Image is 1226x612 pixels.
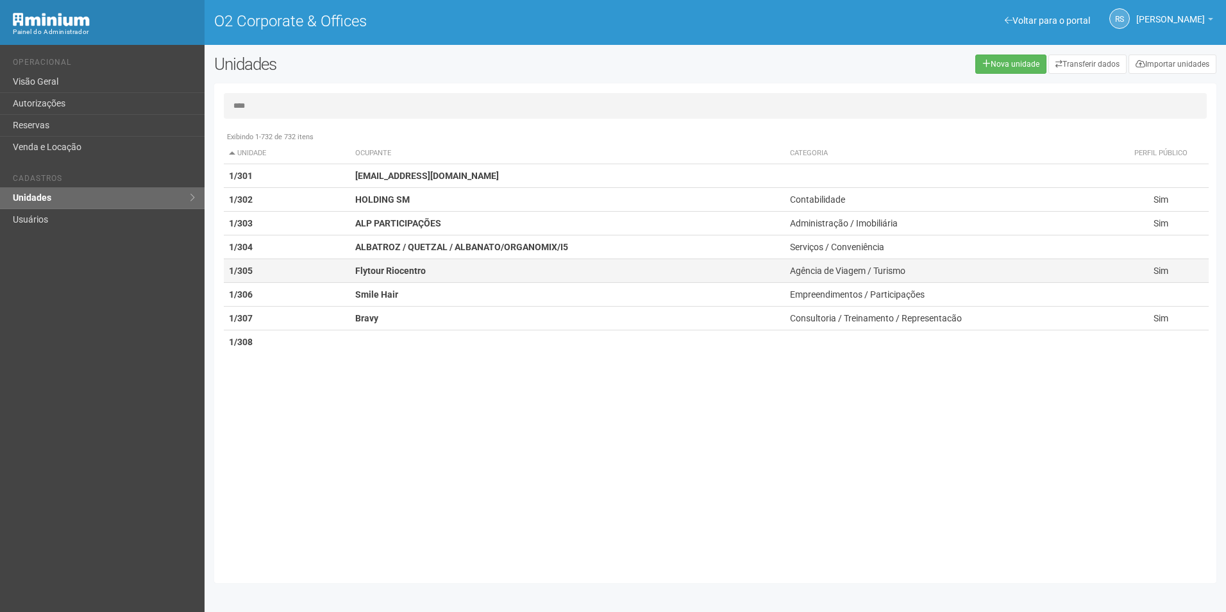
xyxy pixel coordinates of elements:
[229,313,253,323] strong: 1/307
[1005,15,1090,26] a: Voltar para o portal
[975,55,1046,74] a: Nova unidade
[355,289,398,300] strong: Smile Hair
[1154,218,1168,228] span: Sim
[229,194,253,205] strong: 1/302
[785,235,1113,259] td: Serviços / Conveniência
[229,218,253,228] strong: 1/303
[1136,2,1205,24] span: Rayssa Soares Ribeiro
[785,212,1113,235] td: Administração / Imobiliária
[355,194,410,205] strong: HOLDING SM
[785,307,1113,330] td: Consultoria / Treinamento / Representacão
[785,143,1113,164] th: Categoria: activate to sort column ascending
[355,242,568,252] strong: ALBATROZ / QUETZAL / ALBANATO/ORGANOMIX/I5
[355,266,426,276] strong: Flytour Riocentro
[229,289,253,300] strong: 1/306
[229,337,253,347] strong: 1/308
[229,242,253,252] strong: 1/304
[214,55,621,74] h2: Unidades
[1154,313,1168,323] span: Sim
[13,26,195,38] div: Painel do Administrador
[229,266,253,276] strong: 1/305
[785,188,1113,212] td: Contabilidade
[355,313,378,323] strong: Bravy
[13,13,90,26] img: Minium
[355,171,499,181] strong: [EMAIL_ADDRESS][DOMAIN_NAME]
[350,143,785,164] th: Ocupante: activate to sort column ascending
[1136,16,1213,26] a: [PERSON_NAME]
[1109,8,1130,29] a: RS
[229,171,253,181] strong: 1/301
[785,259,1113,283] td: Agência de Viagem / Turismo
[1129,55,1216,74] a: Importar unidades
[13,174,195,187] li: Cadastros
[355,218,441,228] strong: ALP PARTICIPAÇÕES
[13,58,195,71] li: Operacional
[1048,55,1127,74] a: Transferir dados
[1154,266,1168,276] span: Sim
[1154,194,1168,205] span: Sim
[224,143,351,164] th: Unidade: activate to sort column descending
[785,283,1113,307] td: Empreendimentos / Participações
[214,13,706,30] h1: O2 Corporate & Offices
[1113,143,1209,164] th: Perfil público: activate to sort column ascending
[224,132,1209,143] div: Exibindo 1-732 de 732 itens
